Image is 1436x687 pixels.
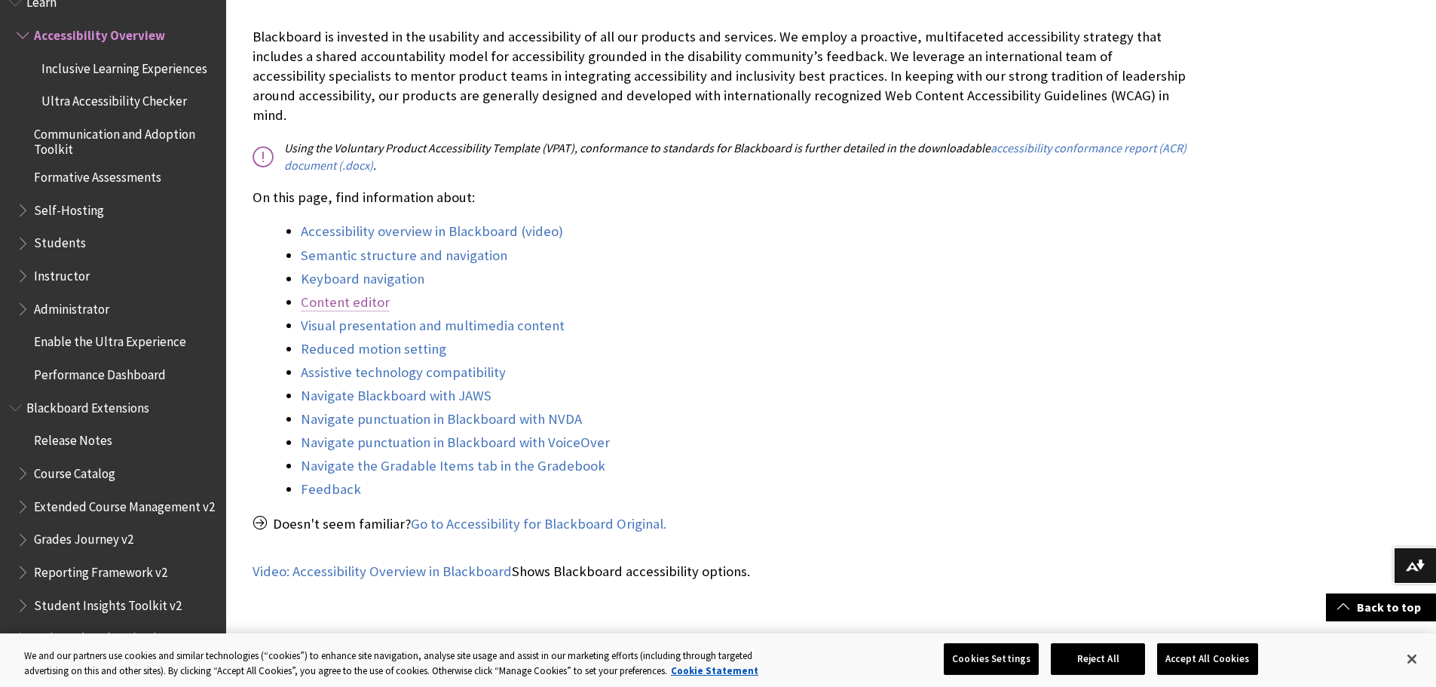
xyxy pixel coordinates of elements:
[301,387,491,405] a: Navigate Blackboard with JAWS
[1051,643,1145,675] button: Reject All
[34,428,112,449] span: Release Notes
[253,188,1187,207] p: On this page, find information about:
[301,363,506,382] a: Assistive technology compatibility
[671,664,758,677] a: More information about your privacy, opens in a new tab
[253,562,1187,581] p: Shows Blackboard accessibility options.
[34,164,161,185] span: Formative Assessments
[253,514,1187,534] p: Doesn't seem familiar?
[301,270,424,288] a: Keyboard navigation
[26,395,149,416] span: Blackboard Extensions
[253,140,1187,173] p: Using the Voluntary Product Accessibility Template (VPAT), conformance to standards for Blackboar...
[34,263,90,284] span: Instructor
[411,515,666,533] a: Go to Accessibility for Blackboard Original.
[253,563,512,581] a: Video: Accessibility Overview in Blackboard
[253,27,1187,126] p: Blackboard is invested in the usability and accessibility of all our products and services. We em...
[41,89,187,109] span: Ultra Accessibility Checker
[301,480,361,498] a: Feedback
[34,121,216,157] span: Communication and Adoption Toolkit
[301,247,507,265] a: Semantic structure and navigation
[34,231,86,251] span: Students
[34,626,216,661] span: Universal Authentication Solution v2
[34,330,186,350] span: Enable the Ultra Experience
[34,461,115,481] span: Course Catalog
[34,23,165,43] span: Accessibility Overview
[34,527,133,547] span: Grades Journey v2
[9,395,217,661] nav: Book outline for Blackboard Extensions
[301,457,605,475] a: Navigate the Gradable Items tab in the Gradebook
[301,222,563,241] a: Accessibility overview in Blackboard (video)
[1326,593,1436,621] a: Back to top
[301,340,446,358] a: Reduced motion setting
[301,293,390,311] a: Content editor
[34,494,215,514] span: Extended Course Management v2
[34,362,166,382] span: Performance Dashboard
[34,593,182,613] span: Student Insights Toolkit v2
[41,56,207,76] span: Inclusive Learning Experiences
[34,296,109,317] span: Administrator
[1395,643,1428,676] button: Close
[1157,643,1257,675] button: Accept All Cookies
[301,410,582,428] a: Navigate punctuation in Blackboard with NVDA
[944,643,1039,675] button: Cookies Settings
[34,560,167,580] span: Reporting Framework v2
[284,140,1186,173] a: accessibility conformance report (ACR) document (.docx)
[34,198,104,218] span: Self-Hosting
[301,434,610,452] a: Navigate punctuation in Blackboard with VoiceOver
[301,317,565,335] a: Visual presentation and multimedia content
[24,649,790,678] div: We and our partners use cookies and similar technologies (“cookies”) to enhance site navigation, ...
